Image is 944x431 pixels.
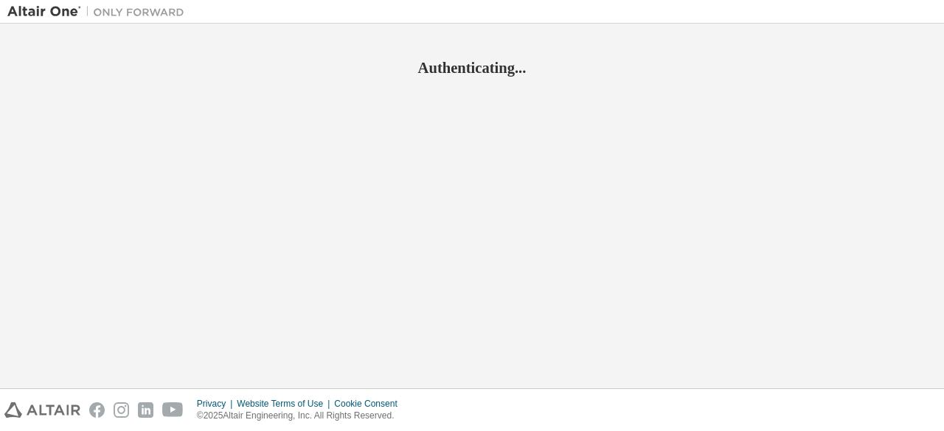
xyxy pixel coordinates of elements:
img: linkedin.svg [138,402,153,418]
div: Website Terms of Use [237,398,334,410]
img: instagram.svg [114,402,129,418]
img: youtube.svg [162,402,184,418]
img: altair_logo.svg [4,402,80,418]
img: Altair One [7,4,192,19]
img: facebook.svg [89,402,105,418]
div: Cookie Consent [334,398,406,410]
div: Privacy [197,398,237,410]
p: © 2025 Altair Engineering, Inc. All Rights Reserved. [197,410,406,422]
h2: Authenticating... [7,58,937,77]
